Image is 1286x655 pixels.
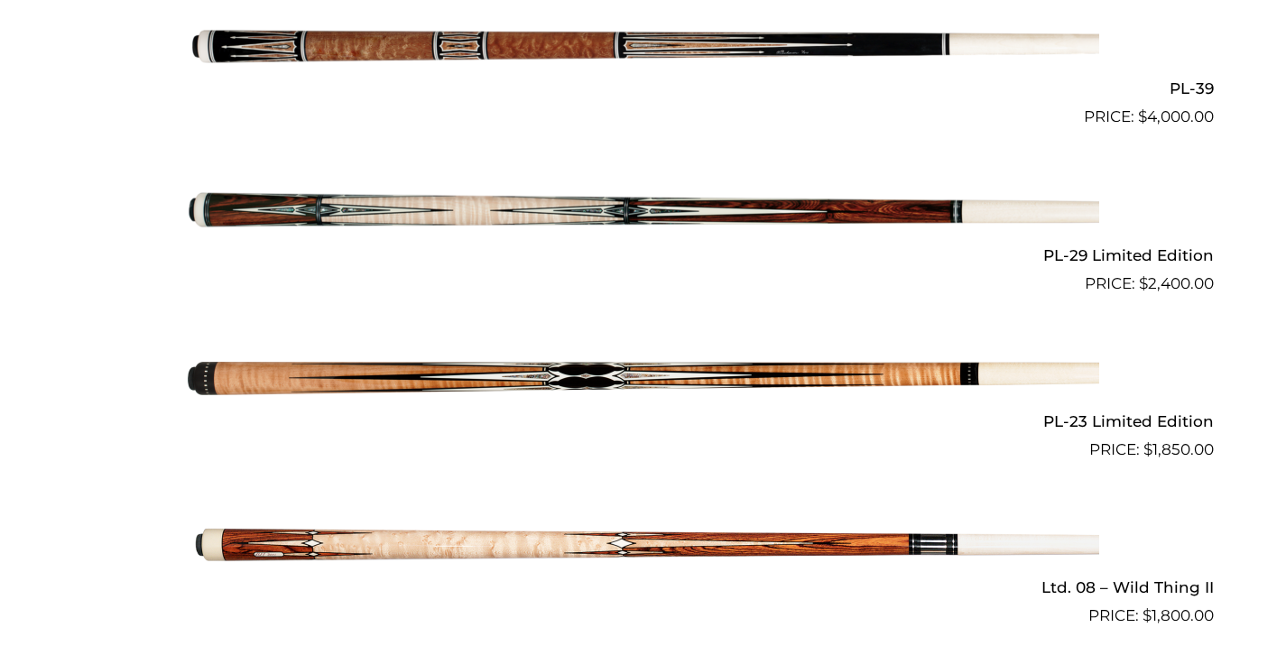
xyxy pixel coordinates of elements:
[73,405,1214,438] h2: PL-23 Limited Edition
[73,469,1214,628] a: Ltd. 08 – Wild Thing II $1,800.00
[1143,606,1152,624] span: $
[188,136,1099,288] img: PL-29 Limited Edition
[1139,274,1214,292] bdi: 2,400.00
[73,136,1214,295] a: PL-29 Limited Edition $2,400.00
[73,238,1214,272] h2: PL-29 Limited Edition
[1139,274,1148,292] span: $
[1143,440,1214,458] bdi: 1,850.00
[1143,606,1214,624] bdi: 1,800.00
[1138,107,1147,125] span: $
[73,571,1214,604] h2: Ltd. 08 – Wild Thing II
[73,72,1214,106] h2: PL-39
[188,469,1099,621] img: Ltd. 08 - Wild Thing II
[73,303,1214,462] a: PL-23 Limited Edition $1,850.00
[1138,107,1214,125] bdi: 4,000.00
[1143,440,1152,458] span: $
[188,303,1099,455] img: PL-23 Limited Edition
